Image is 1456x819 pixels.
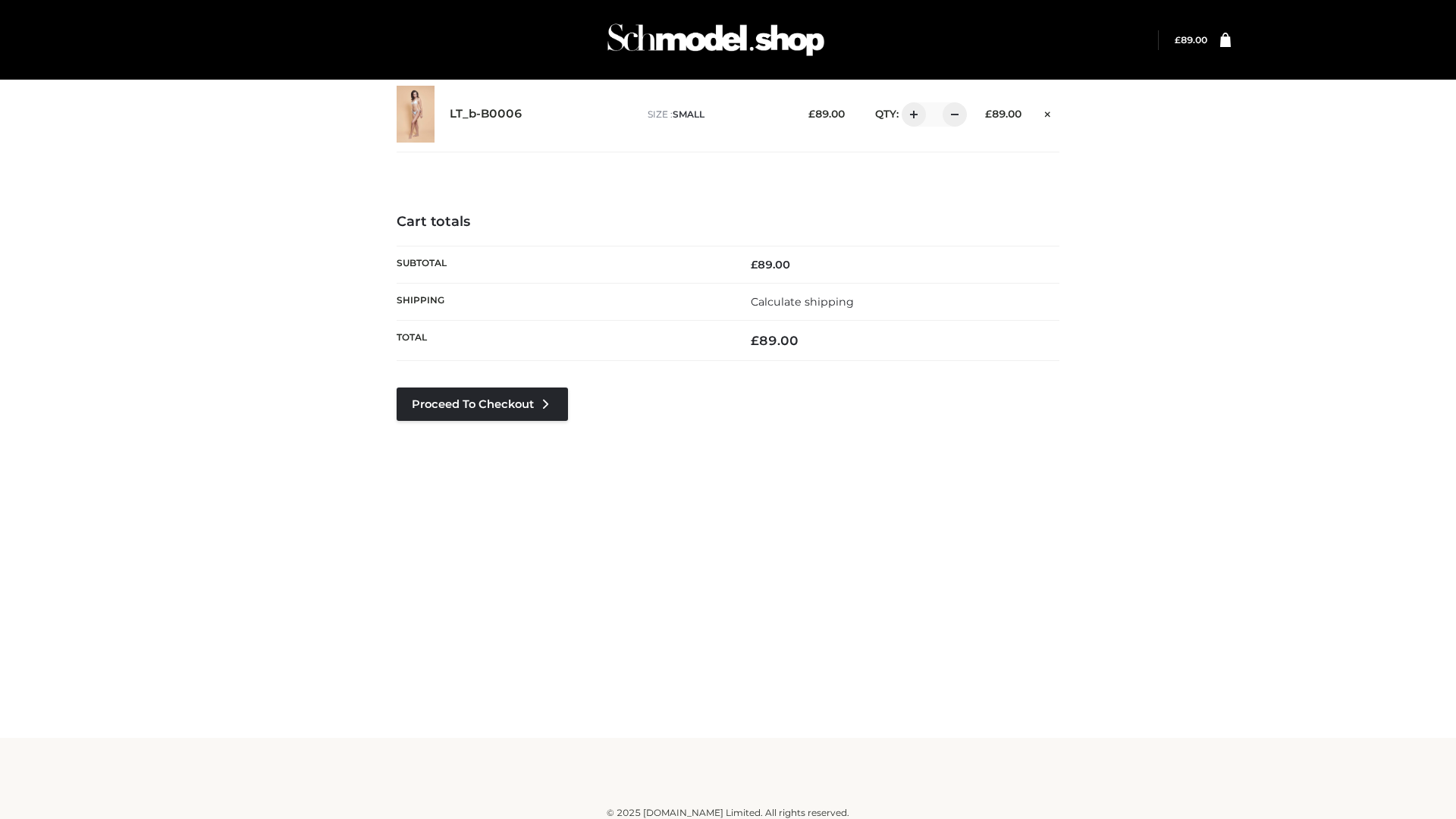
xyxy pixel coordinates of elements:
span: £ [751,333,759,348]
a: £89.00 [1175,34,1207,45]
a: Remove this item [1037,102,1059,122]
h4: Cart totals [397,214,1059,231]
th: Total [397,321,728,361]
bdi: 89.00 [1175,34,1207,45]
bdi: 89.00 [751,333,799,348]
a: Proceed to Checkout [397,388,568,421]
bdi: 89.00 [808,108,845,120]
span: £ [1175,34,1181,45]
bdi: 89.00 [751,258,790,271]
a: Calculate shipping [751,295,854,309]
span: £ [808,108,815,120]
span: £ [751,258,758,271]
th: Subtotal [397,246,728,283]
bdi: 89.00 [985,108,1021,120]
span: £ [985,108,992,120]
span: SMALL [673,108,704,120]
div: QTY: [860,102,962,127]
a: LT_b-B0006 [450,107,522,121]
th: Shipping [397,283,728,320]
p: size : [648,108,785,121]
img: Schmodel Admin 964 [602,10,830,70]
